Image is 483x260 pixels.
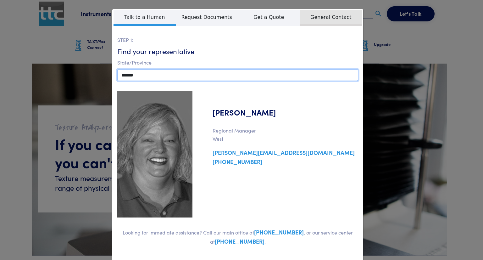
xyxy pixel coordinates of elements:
[117,47,358,56] h6: Find your representative
[200,91,358,124] h5: [PERSON_NAME]
[117,36,358,44] p: STEP 1:
[215,237,264,245] a: [PHONE_NUMBER]
[200,127,358,143] p: Regional Manager West
[200,149,355,156] a: [PERSON_NAME][EMAIL_ADDRESS][DOMAIN_NAME]
[238,10,300,24] span: Get a Quote
[200,158,262,166] a: [PHONE_NUMBER]
[117,91,192,217] img: misti-toro.jpg
[117,228,358,246] p: Looking for immediate assistance? Call our main office at , or our service center at .
[300,10,362,26] span: General Contact
[114,10,176,26] span: Talk to a Human
[254,228,304,236] a: [PHONE_NUMBER]
[117,59,358,67] p: State/Province
[176,10,238,24] span: Request Documents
